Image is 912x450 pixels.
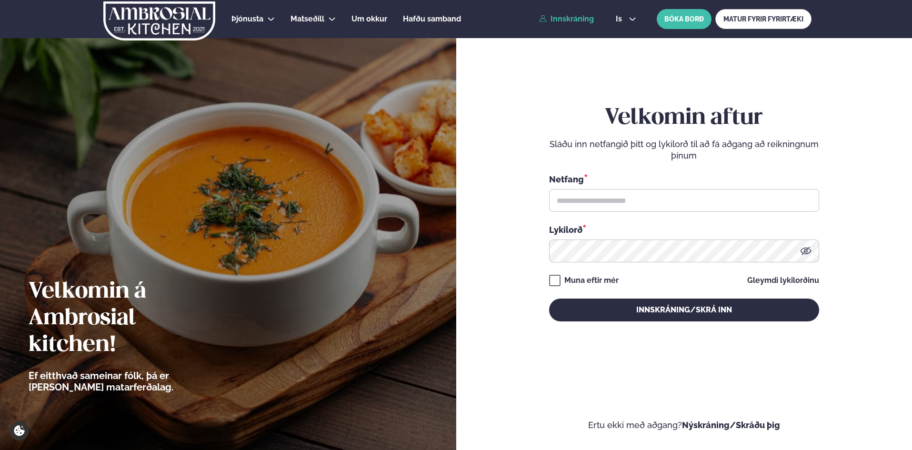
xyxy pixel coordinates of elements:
[549,223,819,236] div: Lykilorð
[616,15,625,23] span: is
[747,277,819,284] a: Gleymdi lykilorðinu
[231,14,263,23] span: Þjónusta
[29,370,226,393] p: Ef eitthvað sameinar fólk, þá er [PERSON_NAME] matarferðalag.
[657,9,712,29] button: BÓKA BORÐ
[102,1,216,40] img: logo
[715,9,812,29] a: MATUR FYRIR FYRIRTÆKI
[291,13,324,25] a: Matseðill
[403,13,461,25] a: Hafðu samband
[403,14,461,23] span: Hafðu samband
[485,420,884,431] p: Ertu ekki með aðgang?
[682,420,780,430] a: Nýskráning/Skráðu þig
[231,13,263,25] a: Þjónusta
[539,15,594,23] a: Innskráning
[291,14,324,23] span: Matseðill
[549,173,819,185] div: Netfang
[608,15,644,23] button: is
[549,105,819,131] h2: Velkomin aftur
[549,139,819,161] p: Sláðu inn netfangið þitt og lykilorð til að fá aðgang að reikningnum þínum
[29,279,226,359] h2: Velkomin á Ambrosial kitchen!
[351,13,387,25] a: Um okkur
[10,421,29,440] a: Cookie settings
[351,14,387,23] span: Um okkur
[549,299,819,321] button: Innskráning/Skrá inn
